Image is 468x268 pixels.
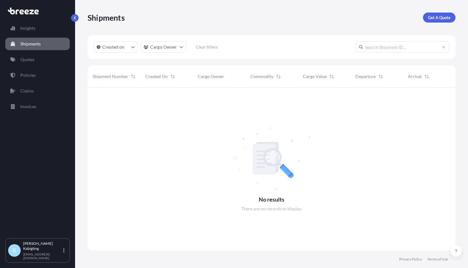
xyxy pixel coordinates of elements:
[5,38,70,50] a: Shipments
[20,56,34,63] p: Quotes
[355,73,376,80] span: Departure
[94,41,138,53] button: createdOn Filter options
[377,73,384,80] button: Sort
[141,41,186,53] button: cargoOwner Filter options
[5,22,70,34] a: Insights
[196,44,218,50] p: Clear filters
[20,41,41,47] p: Shipments
[93,73,128,80] span: Shipment Number
[20,103,36,110] p: Invoices
[5,69,70,81] a: Policies
[169,73,176,80] button: Sort
[423,73,430,80] button: Sort
[428,14,450,21] p: Get A Quote
[5,53,70,66] a: Quotes
[250,73,273,80] span: Commodity
[423,13,455,23] a: Get A Quote
[150,44,177,50] p: Cargo Owner
[23,241,62,251] p: [PERSON_NAME] Kabigting
[145,73,168,80] span: Created On
[408,73,422,80] span: Arrival
[355,41,449,53] input: Search Shipment ID...
[5,100,70,113] a: Invoices
[303,73,327,80] span: Cargo Value
[23,252,62,260] p: [EMAIL_ADDRESS][DOMAIN_NAME]
[275,73,282,80] button: Sort
[328,73,335,80] button: Sort
[20,25,35,31] p: Insights
[5,85,70,97] a: Claims
[130,73,137,80] button: Sort
[13,247,16,254] span: R
[102,44,125,50] p: Created on
[399,257,422,262] a: Privacy Policy
[198,73,224,80] span: Cargo Owner
[20,88,34,94] p: Claims
[88,13,125,23] p: Shipments
[189,42,224,52] button: Clear filters
[20,72,36,78] p: Policies
[427,257,448,262] a: Terms of Use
